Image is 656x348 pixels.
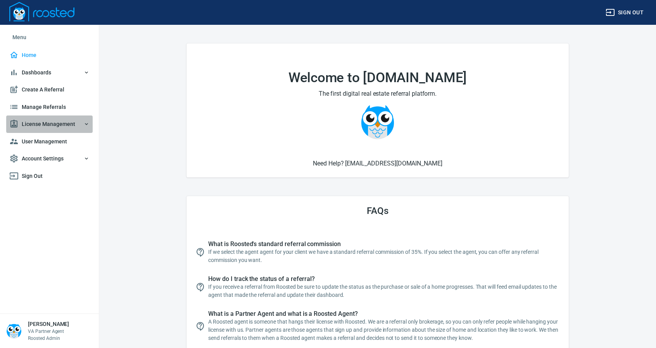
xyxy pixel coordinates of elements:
h1: Welcome to [DOMAIN_NAME] [205,70,550,86]
span: Account Settings [9,154,90,164]
p: If you receive a referral from Roosted be sure to update the status as the purchase or sale of a ... [208,283,559,299]
iframe: Chat [623,313,650,342]
a: Sign Out [6,167,93,185]
span: What is Roosted's standard referral commission [208,240,559,248]
img: Owlie [360,105,395,140]
img: Person [6,323,22,339]
span: What is a Partner Agent and what is a Roosted Agent? [208,310,559,318]
button: Account Settings [6,150,93,167]
span: Create A Referral [9,85,90,95]
button: Dashboards [6,64,93,81]
button: Sign out [602,5,647,20]
h2: The first digital real estate referral platform. [205,89,550,98]
p: If we select the agent agent for your client we have a standard referral commission of 35%. If yo... [208,248,559,264]
p: Roosted Admin [28,335,69,342]
span: Manage Referrals [9,102,90,112]
button: License Management [6,115,93,133]
h6: [PERSON_NAME] [28,320,69,328]
span: Sign Out [9,171,90,181]
h6: Need Help? [EMAIL_ADDRESS][DOMAIN_NAME] [196,158,559,168]
img: Logo [9,2,74,21]
a: User Management [6,133,93,150]
li: Menu [6,28,93,47]
span: Sign out [606,8,644,17]
p: A Roosted agent is someone that hangs their license with Roosted. We are a referral only brokerag... [208,318,559,342]
a: Manage Referrals [6,98,93,116]
span: Home [9,50,90,60]
span: License Management [9,119,90,129]
h3: FAQs [196,205,559,216]
a: Home [6,47,93,64]
span: Dashboards [9,68,90,78]
span: How do I track the status of a referral? [208,275,559,283]
span: User Management [9,137,90,146]
a: Create A Referral [6,81,93,98]
p: VA Partner Agent [28,328,69,335]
